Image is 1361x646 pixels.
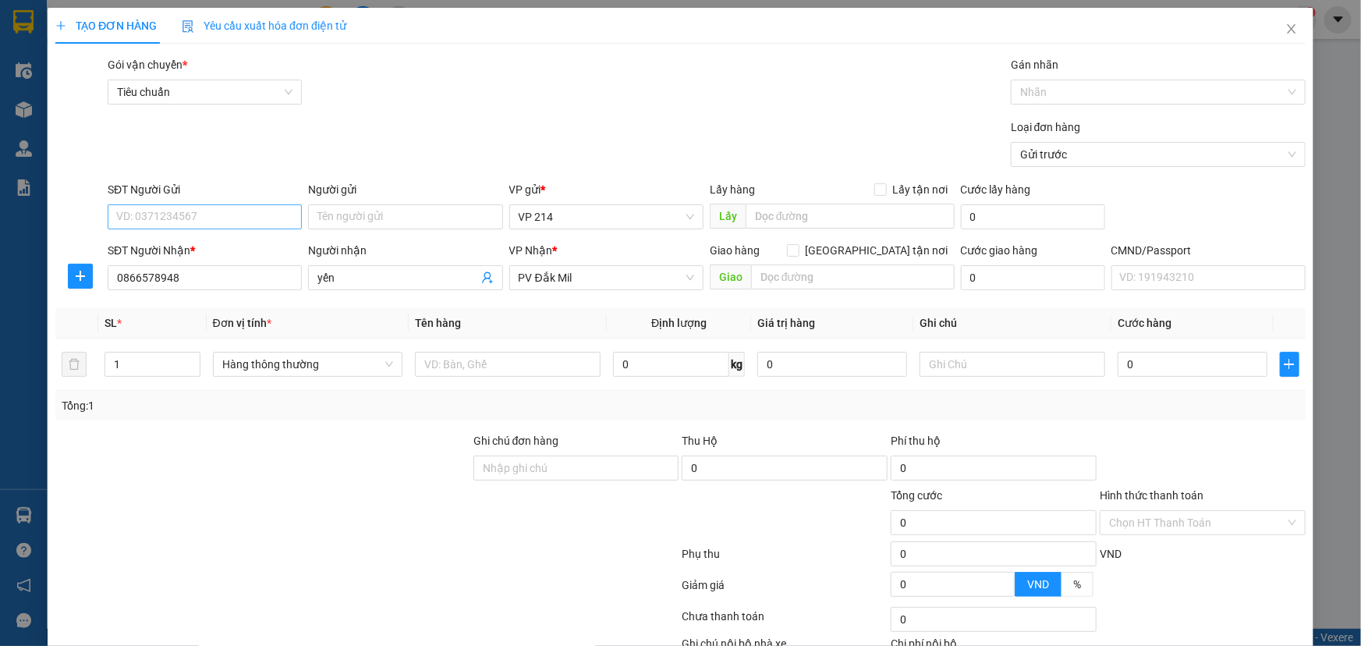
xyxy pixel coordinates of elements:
span: Giá trị hàng [757,317,815,329]
span: Đơn vị tính [213,317,271,329]
span: Lấy hàng [710,183,755,196]
label: Gán nhãn [1011,59,1058,71]
input: Dọc đường [751,264,955,289]
button: delete [62,352,87,377]
div: Giảm giá [681,577,890,604]
span: plus [69,270,92,282]
span: Thu Hộ [682,435,718,447]
span: Tổng cước [891,489,942,502]
th: Ghi chú [913,308,1111,339]
span: VND [1027,578,1049,591]
div: Phí thu hộ [891,432,1097,456]
span: Lấy [710,204,746,229]
span: kg [729,352,745,377]
span: Tên hàng [415,317,461,329]
button: Close [1270,8,1313,51]
span: Gửi trước [1020,143,1296,166]
input: Ghi Chú [920,352,1105,377]
span: TẠO ĐƠN HÀNG [55,20,157,32]
span: Định lượng [651,317,707,329]
span: user-add [481,272,494,284]
span: Giao hàng [710,244,760,257]
button: plus [1280,352,1299,377]
div: VP gửi [509,181,704,198]
div: Phụ thu [681,545,890,573]
div: Người gửi [308,181,502,198]
label: Loại đơn hàng [1011,121,1081,133]
span: PV Đắk Mil [519,266,694,289]
span: Cước hàng [1118,317,1171,329]
input: Cước giao hàng [961,265,1105,290]
img: icon [182,20,194,33]
span: plus [55,20,66,31]
input: Ghi chú đơn hàng [473,456,679,481]
input: 0 [757,352,907,377]
input: Dọc đường [746,204,955,229]
span: SL [105,317,117,329]
button: plus [68,264,93,289]
span: VP Nhận [509,244,553,257]
span: Hàng thông thường [222,353,394,376]
label: Ghi chú đơn hàng [473,435,559,447]
label: Cước giao hàng [961,244,1038,257]
span: Giao [710,264,751,289]
div: Người nhận [308,242,502,259]
div: Tổng: 1 [62,397,526,414]
input: Cước lấy hàng [961,204,1105,229]
div: CMND/Passport [1111,242,1306,259]
span: Yêu cầu xuất hóa đơn điện tử [182,20,346,32]
div: SĐT Người Gửi [108,181,302,198]
span: VND [1100,548,1122,560]
span: VP 214 [519,205,694,229]
div: SĐT Người Nhận [108,242,302,259]
span: plus [1281,358,1299,371]
span: [GEOGRAPHIC_DATA] tận nơi [799,242,955,259]
span: % [1073,578,1081,591]
span: Gói vận chuyển [108,59,187,71]
span: close [1285,23,1298,35]
label: Cước lấy hàng [961,183,1031,196]
div: Chưa thanh toán [681,608,890,635]
span: Tiêu chuẩn [117,80,292,104]
span: Lấy tận nơi [887,181,955,198]
input: VD: Bàn, Ghế [415,352,601,377]
label: Hình thức thanh toán [1100,489,1203,502]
